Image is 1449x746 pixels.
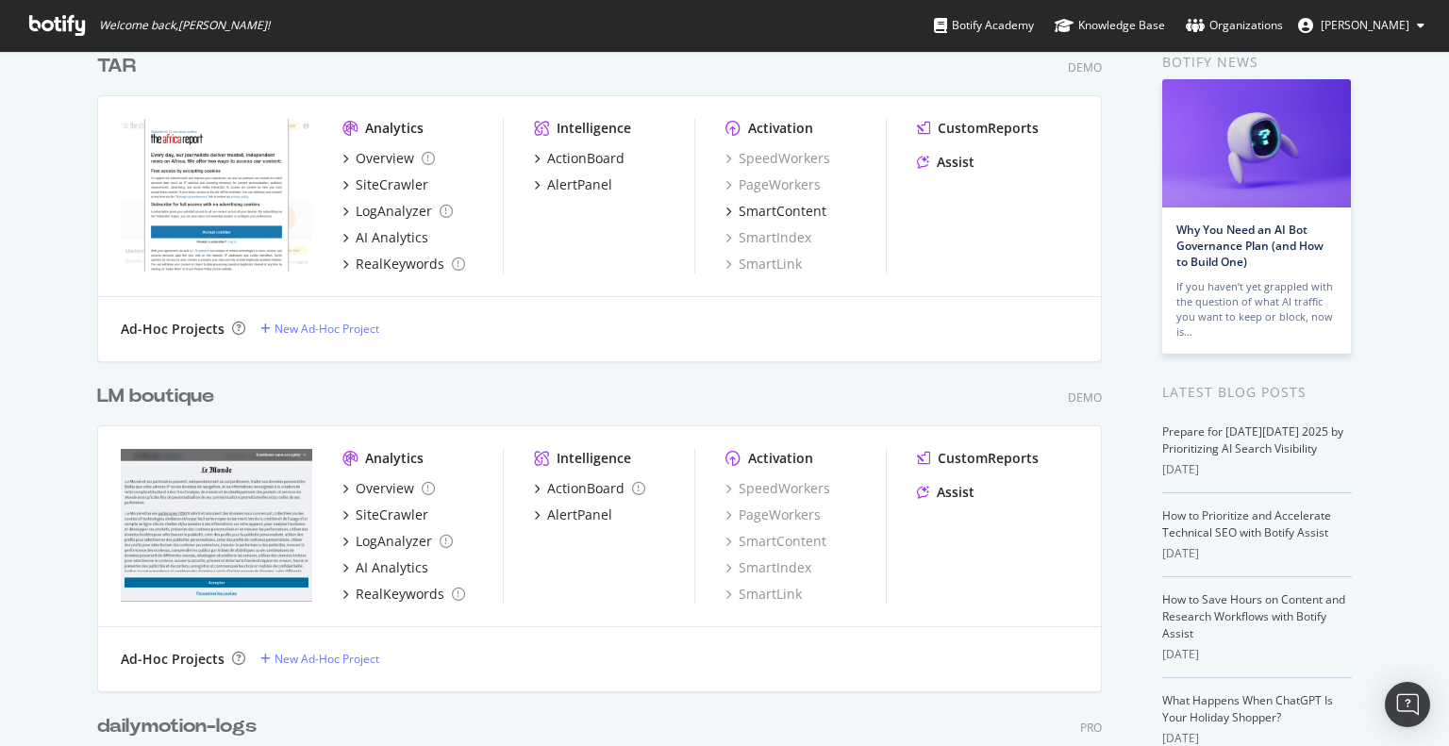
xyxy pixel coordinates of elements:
[1162,545,1352,562] div: [DATE]
[260,321,379,337] a: New Ad-Hoc Project
[356,149,414,168] div: Overview
[121,449,312,602] img: - JA
[342,149,435,168] a: Overview
[365,119,424,138] div: Analytics
[1162,646,1352,663] div: [DATE]
[342,558,428,577] a: AI Analytics
[275,321,379,337] div: New Ad-Hoc Project
[547,175,612,194] div: AlertPanel
[557,449,631,468] div: Intelligence
[725,558,811,577] a: SmartIndex
[917,483,974,502] a: Assist
[534,506,612,524] a: AlertPanel
[1080,720,1102,736] div: Pro
[275,651,379,667] div: New Ad-Hoc Project
[97,713,264,740] a: dailymotion-logs
[725,506,821,524] a: PageWorkers
[356,202,432,221] div: LogAnalyzer
[97,383,214,410] div: LM boutique
[1283,10,1440,41] button: [PERSON_NAME]
[547,506,612,524] div: AlertPanel
[342,532,453,551] a: LogAnalyzer
[1162,423,1343,456] a: Prepare for [DATE][DATE] 2025 by Prioritizing AI Search Visibility
[917,119,1039,138] a: CustomReports
[725,228,811,247] a: SmartIndex
[937,153,974,172] div: Assist
[356,228,428,247] div: AI Analytics
[725,149,830,168] a: SpeedWorkers
[365,449,424,468] div: Analytics
[342,255,465,274] a: RealKeywords
[1162,79,1351,207] img: Why You Need an AI Bot Governance Plan (and How to Build One)
[356,175,428,194] div: SiteCrawler
[342,175,428,194] a: SiteCrawler
[97,713,257,740] div: dailymotion-logs
[1162,591,1345,641] a: How to Save Hours on Content and Research Workflows with Botify Assist
[557,119,631,138] div: Intelligence
[342,228,428,247] a: AI Analytics
[547,479,625,498] div: ActionBoard
[1068,59,1102,75] div: Demo
[1162,461,1352,478] div: [DATE]
[342,479,435,498] a: Overview
[1162,52,1352,73] div: Botify news
[356,532,432,551] div: LogAnalyzer
[938,449,1039,468] div: CustomReports
[1176,279,1337,340] div: If you haven’t yet grappled with the question of what AI traffic you want to keep or block, now is…
[121,119,312,272] img: Project Slot2
[739,202,826,221] div: SmartContent
[356,558,428,577] div: AI Analytics
[534,149,625,168] a: ActionBoard
[1186,16,1283,35] div: Organizations
[342,506,428,524] a: SiteCrawler
[1162,382,1352,403] div: Latest Blog Posts
[356,585,444,604] div: RealKeywords
[938,119,1039,138] div: CustomReports
[725,585,802,604] a: SmartLink
[1162,692,1333,725] a: What Happens When ChatGPT Is Your Holiday Shopper?
[356,506,428,524] div: SiteCrawler
[534,479,645,498] a: ActionBoard
[934,16,1034,35] div: Botify Academy
[725,479,830,498] a: SpeedWorkers
[1321,17,1409,33] span: frederic Devigne
[725,175,821,194] a: PageWorkers
[725,255,802,274] a: SmartLink
[97,53,136,80] div: TAR
[97,53,143,80] a: TAR
[534,175,612,194] a: AlertPanel
[342,202,453,221] a: LogAnalyzer
[748,119,813,138] div: Activation
[342,585,465,604] a: RealKeywords
[121,320,225,339] div: Ad-Hoc Projects
[356,479,414,498] div: Overview
[725,532,826,551] a: SmartContent
[917,449,1039,468] a: CustomReports
[1055,16,1165,35] div: Knowledge Base
[725,202,826,221] a: SmartContent
[1176,222,1324,270] a: Why You Need an AI Bot Governance Plan (and How to Build One)
[917,153,974,172] a: Assist
[121,650,225,669] div: Ad-Hoc Projects
[547,149,625,168] div: ActionBoard
[99,18,270,33] span: Welcome back, [PERSON_NAME] !
[1068,390,1102,406] div: Demo
[97,383,222,410] a: LM boutique
[1385,682,1430,727] div: Open Intercom Messenger
[937,483,974,502] div: Assist
[260,651,379,667] a: New Ad-Hoc Project
[356,255,444,274] div: RealKeywords
[748,449,813,468] div: Activation
[1162,507,1331,540] a: How to Prioritize and Accelerate Technical SEO with Botify Assist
